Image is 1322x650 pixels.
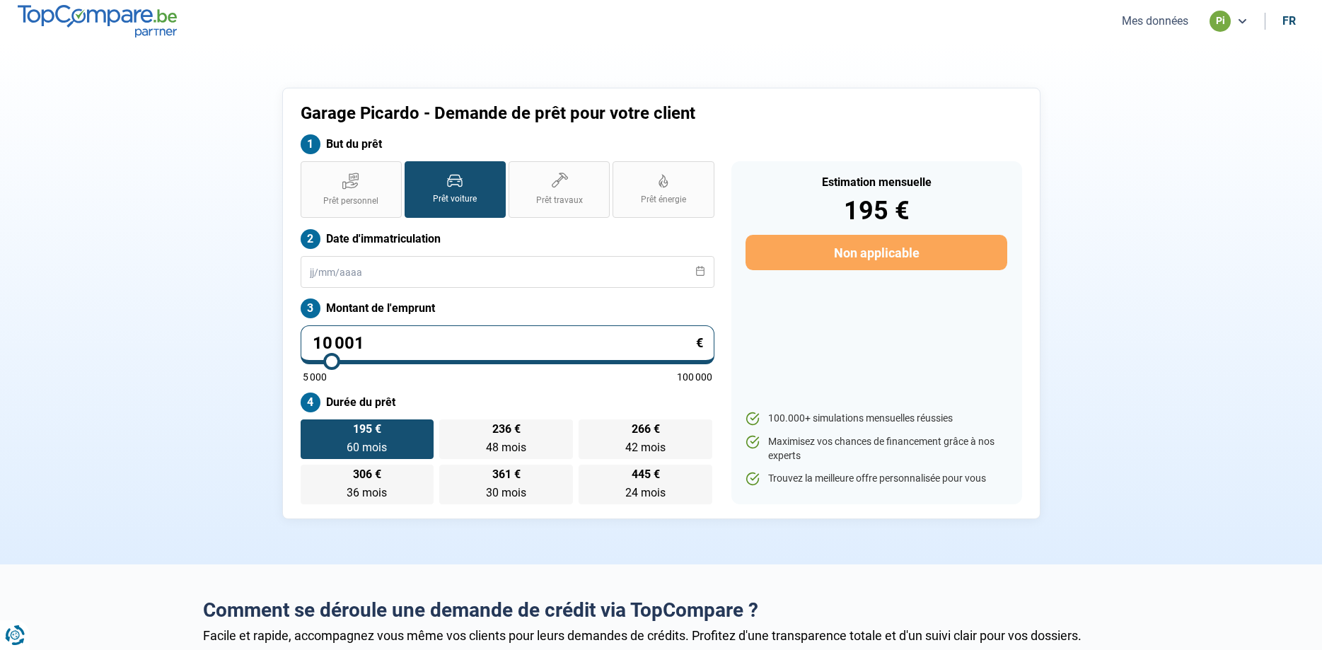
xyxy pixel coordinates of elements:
[433,193,477,205] span: Prêt voiture
[746,435,1007,463] li: Maximisez vos chances de financement grâce à nos experts
[1210,11,1231,32] div: pi
[353,469,381,480] span: 306 €
[301,229,714,249] label: Date d'immatriculation
[641,194,686,206] span: Prêt énergie
[353,424,381,435] span: 195 €
[632,469,660,480] span: 445 €
[492,469,521,480] span: 361 €
[301,256,714,288] input: jj/mm/aaaa
[301,103,837,124] h1: Garage Picardo - Demande de prêt pour votre client
[625,486,666,499] span: 24 mois
[303,372,327,382] span: 5 000
[536,195,583,207] span: Prêt travaux
[203,598,1120,622] h2: Comment se déroule une demande de crédit via TopCompare ?
[746,472,1007,486] li: Trouvez la meilleure offre personnalisée pour vous
[18,5,177,37] img: TopCompare.be
[486,441,526,454] span: 48 mois
[347,486,387,499] span: 36 mois
[746,198,1007,224] div: 195 €
[301,134,714,154] label: But du prêt
[347,441,387,454] span: 60 mois
[746,177,1007,188] div: Estimation mensuelle
[301,393,714,412] label: Durée du prêt
[746,235,1007,270] button: Non applicable
[492,424,521,435] span: 236 €
[677,372,712,382] span: 100 000
[486,486,526,499] span: 30 mois
[1118,13,1193,28] button: Mes données
[625,441,666,454] span: 42 mois
[746,412,1007,426] li: 100.000+ simulations mensuelles réussies
[696,337,703,349] span: €
[1282,14,1296,28] div: fr
[203,628,1120,643] div: Facile et rapide, accompagnez vous même vos clients pour leurs demandes de crédits. Profitez d'un...
[323,195,378,207] span: Prêt personnel
[301,298,714,318] label: Montant de l'emprunt
[632,424,660,435] span: 266 €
